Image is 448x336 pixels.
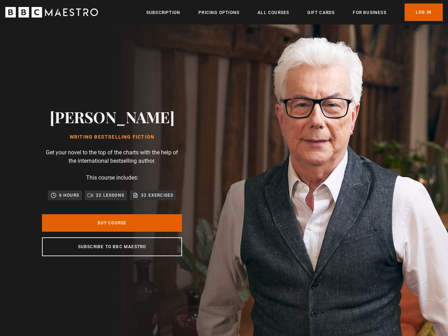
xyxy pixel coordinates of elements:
[42,214,182,232] a: Buy Course
[141,192,173,199] p: 32 exercises
[50,134,175,140] h1: Writing Bestselling Fiction
[42,237,182,256] a: Subscribe to BBC Maestro
[86,174,138,182] p: This course includes:
[50,108,175,126] h2: [PERSON_NAME]
[59,192,79,199] p: 6 hours
[42,148,182,165] p: Get your novel to the top of the charts with the help of the international bestselling author.
[96,192,124,199] p: 22 lessons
